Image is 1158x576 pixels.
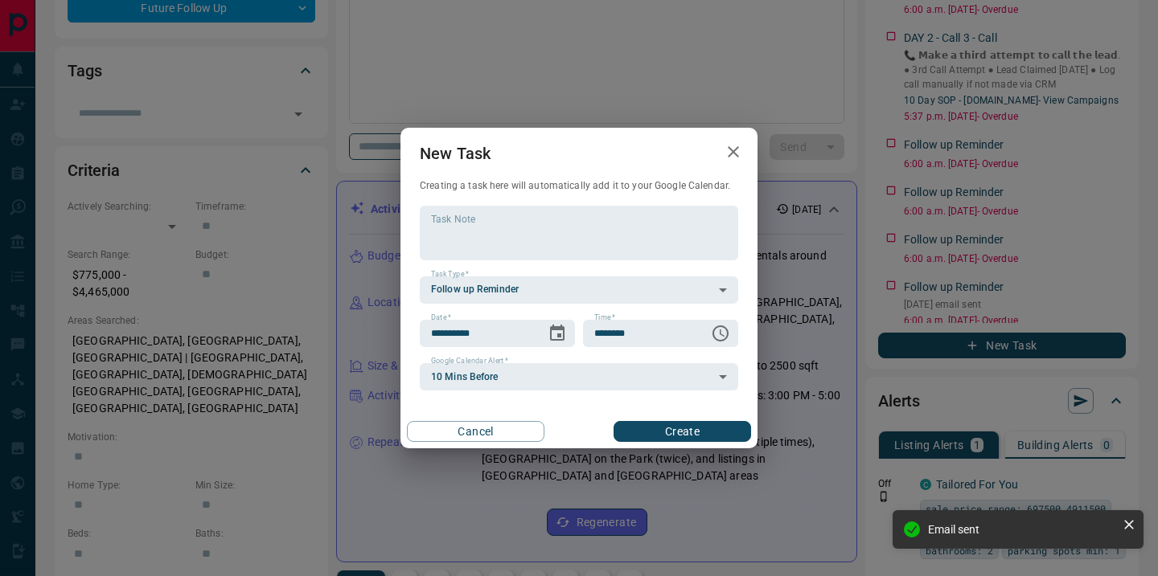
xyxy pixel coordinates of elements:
[431,269,469,280] label: Task Type
[407,421,544,442] button: Cancel
[400,128,510,179] h2: New Task
[928,523,1116,536] div: Email sent
[704,317,737,349] button: Choose time, selected time is 6:00 AM
[431,313,451,323] label: Date
[420,179,738,193] p: Creating a task here will automatically add it to your Google Calendar.
[541,317,573,349] button: Choose date, selected date is Oct 29, 2025
[420,363,738,390] div: 10 Mins Before
[420,276,738,304] div: Follow up Reminder
[431,356,508,366] label: Google Calendar Alert
[594,313,615,323] label: Time
[614,421,751,442] button: Create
